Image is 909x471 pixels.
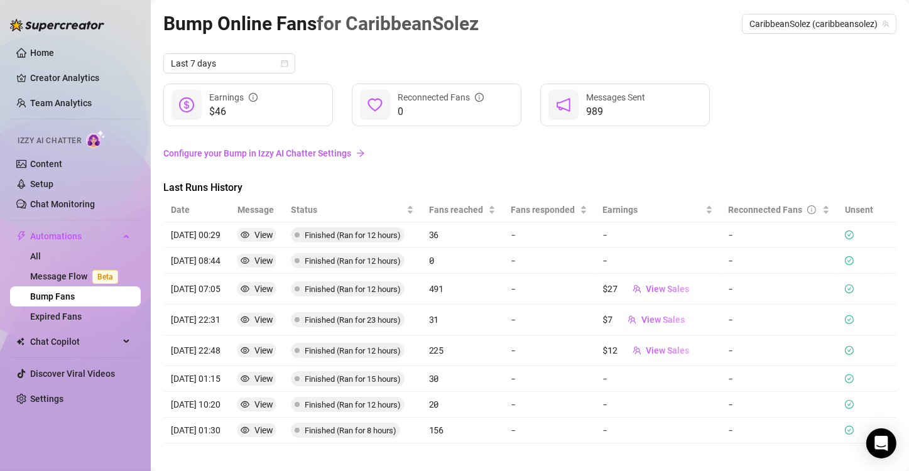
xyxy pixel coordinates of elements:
[728,228,830,242] article: -
[10,19,104,31] img: logo-BBDzfeDw.svg
[882,20,890,28] span: team
[171,372,222,386] article: [DATE] 01:15
[179,97,194,112] span: dollar
[728,423,830,437] article: -
[241,346,249,355] span: eye
[586,92,645,102] span: Messages Sent
[283,198,422,222] th: Status
[254,372,273,386] div: View
[241,284,249,293] span: eye
[511,254,588,268] article: -
[30,394,63,404] a: Settings
[586,104,645,119] span: 989
[171,282,222,296] article: [DATE] 07:05
[845,346,854,355] span: check-circle
[845,315,854,324] span: check-circle
[429,423,496,437] article: 156
[171,54,288,73] span: Last 7 days
[254,398,273,411] div: View
[254,254,273,268] div: View
[209,104,258,119] span: $46
[305,346,401,355] span: Finished (Ran for 12 hours)
[254,344,273,357] div: View
[728,282,830,296] article: -
[30,251,41,261] a: All
[30,311,82,322] a: Expired Fans
[30,199,95,209] a: Chat Monitoring
[602,313,612,327] article: $7
[641,315,685,325] span: View Sales
[30,271,123,281] a: Message FlowBeta
[163,9,479,38] article: Bump Online Fans
[866,428,896,458] div: Open Intercom Messenger
[511,398,588,411] article: -
[602,423,607,437] article: -
[254,423,273,437] div: View
[511,423,588,437] article: -
[429,254,496,268] article: 0
[305,256,401,266] span: Finished (Ran for 12 hours)
[728,313,830,327] article: -
[305,284,401,294] span: Finished (Ran for 12 hours)
[429,228,496,242] article: 36
[241,374,249,383] span: eye
[602,344,617,357] article: $12
[556,97,571,112] span: notification
[305,400,401,409] span: Finished (Ran for 12 hours)
[602,254,607,268] article: -
[249,93,258,102] span: info-circle
[92,270,118,284] span: Beta
[356,149,365,158] span: arrow-right
[30,179,53,189] a: Setup
[511,313,588,327] article: -
[422,198,503,222] th: Fans reached
[429,203,486,217] span: Fans reached
[367,97,383,112] span: heart
[209,90,258,104] div: Earnings
[511,203,578,217] span: Fans responded
[254,282,273,296] div: View
[623,340,700,360] button: View Sales
[86,130,106,148] img: AI Chatter
[30,48,54,58] a: Home
[305,230,401,240] span: Finished (Ran for 12 hours)
[30,332,119,352] span: Chat Copilot
[595,198,721,222] th: Earnings
[845,230,854,239] span: check-circle
[837,198,881,222] th: Unsent
[305,426,396,435] span: Finished (Ran for 8 hours)
[230,198,283,222] th: Message
[241,256,249,265] span: eye
[807,205,816,214] span: info-circle
[163,141,896,165] a: Configure your Bump in Izzy AI Chatter Settingsarrow-right
[646,345,690,355] span: View Sales
[845,374,854,383] span: check-circle
[398,90,484,104] div: Reconnected Fans
[602,282,617,296] article: $27
[30,369,115,379] a: Discover Viral Videos
[171,313,222,327] article: [DATE] 22:31
[511,282,588,296] article: -
[646,284,690,294] span: View Sales
[16,231,26,241] span: thunderbolt
[511,228,588,242] article: -
[281,60,288,67] span: calendar
[845,284,854,293] span: check-circle
[728,344,830,357] article: -
[503,198,596,222] th: Fans responded
[16,337,24,346] img: Chat Copilot
[254,313,273,327] div: View
[241,230,249,239] span: eye
[398,104,484,119] span: 0
[511,372,588,386] article: -
[429,313,496,327] article: 31
[728,254,830,268] article: -
[628,315,636,324] span: team
[633,284,641,293] span: team
[429,344,496,357] article: 225
[429,372,496,386] article: 30
[30,226,119,246] span: Automations
[845,400,854,409] span: check-circle
[618,310,695,330] button: View Sales
[30,291,75,301] a: Bump Fans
